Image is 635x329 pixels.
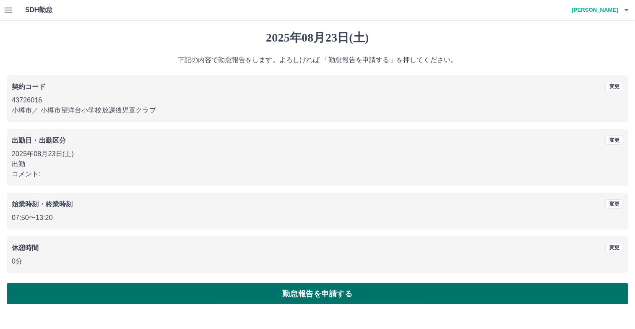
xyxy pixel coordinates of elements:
button: 変更 [606,243,623,252]
p: 43726016 [12,95,623,105]
p: 2025年08月23日(土) [12,149,623,159]
h1: 2025年08月23日(土) [7,31,628,45]
b: 契約コード [12,83,46,90]
p: コメント: [12,169,623,179]
p: 出勤 [12,159,623,169]
button: 変更 [606,82,623,91]
b: 休憩時間 [12,244,39,251]
button: 変更 [606,199,623,209]
p: 小樽市 ／ 小樽市望洋台小学校放課後児童クラブ [12,105,623,115]
b: 始業時刻・終業時刻 [12,201,73,208]
button: 変更 [606,136,623,145]
b: 出勤日・出勤区分 [12,137,66,144]
p: 0分 [12,256,623,266]
p: 下記の内容で勤怠報告をします。よろしければ 「勤怠報告を申請する」を押してください。 [7,55,628,65]
p: 07:50 〜 13:20 [12,213,623,223]
button: 勤怠報告を申請する [7,283,628,304]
